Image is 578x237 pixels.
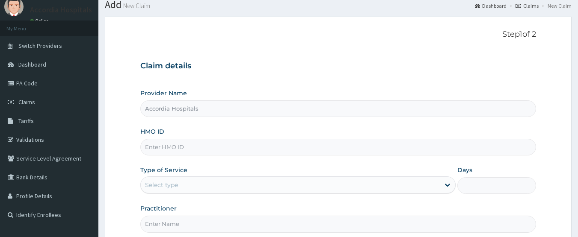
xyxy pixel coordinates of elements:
[140,89,187,97] label: Provider Name
[140,139,537,155] input: Enter HMO ID
[30,6,92,14] p: Accordia Hospitals
[18,61,46,68] span: Dashboard
[140,166,187,174] label: Type of Service
[516,2,539,9] a: Claims
[30,18,50,24] a: Online
[140,204,177,213] label: Practitioner
[18,42,62,50] span: Switch Providers
[18,98,35,106] span: Claims
[539,2,572,9] li: New Claim
[140,61,537,71] h3: Claim details
[457,166,472,174] label: Days
[140,127,164,136] label: HMO ID
[140,30,537,39] p: Step 1 of 2
[475,2,507,9] a: Dashboard
[122,3,150,9] small: New Claim
[18,117,34,125] span: Tariffs
[140,216,537,232] input: Enter Name
[145,181,178,189] div: Select type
